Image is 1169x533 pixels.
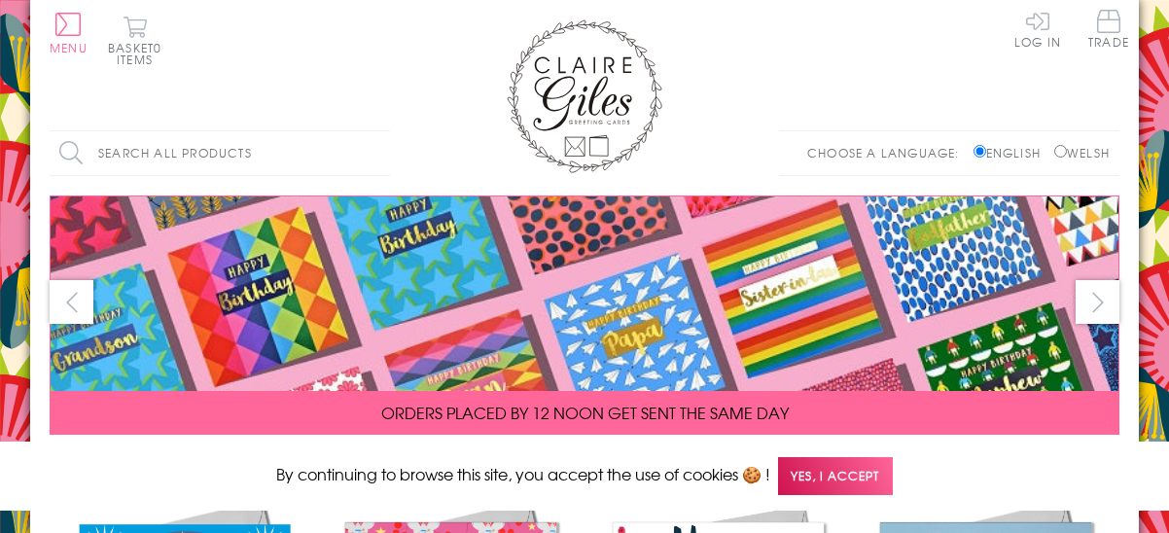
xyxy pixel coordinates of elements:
p: Choose a language: [807,144,970,161]
input: Welsh [1054,145,1067,158]
label: Welsh [1054,144,1110,161]
a: Log In [1014,10,1061,48]
button: next [1076,280,1119,324]
span: ORDERS PLACED BY 12 NOON GET SENT THE SAME DAY [381,401,789,424]
input: Search all products [50,131,390,175]
span: Yes, I accept [778,457,893,495]
span: 0 items [117,39,161,68]
button: Menu [50,13,88,53]
input: English [974,145,986,158]
label: English [974,144,1050,161]
button: prev [50,280,93,324]
span: Trade [1088,10,1129,48]
img: Claire Giles Greetings Cards [507,19,662,173]
span: Menu [50,39,88,56]
a: Trade [1088,10,1129,52]
input: Search [371,131,390,175]
button: Basket0 items [108,16,161,65]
